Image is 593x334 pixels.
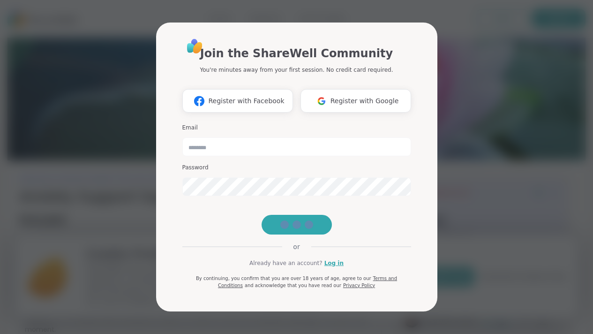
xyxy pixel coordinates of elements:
[200,66,393,74] p: You're minutes away from your first session. No credit card required.
[245,283,341,288] span: and acknowledge that you have read our
[184,36,205,57] img: ShareWell Logo
[249,259,323,267] span: Already have an account?
[182,164,411,172] h3: Password
[324,259,344,267] a: Log in
[196,276,371,281] span: By continuing, you confirm that you are over 18 years of age, agree to our
[182,124,411,132] h3: Email
[343,283,375,288] a: Privacy Policy
[218,276,397,288] a: Terms and Conditions
[282,242,311,251] span: or
[200,45,393,62] h1: Join the ShareWell Community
